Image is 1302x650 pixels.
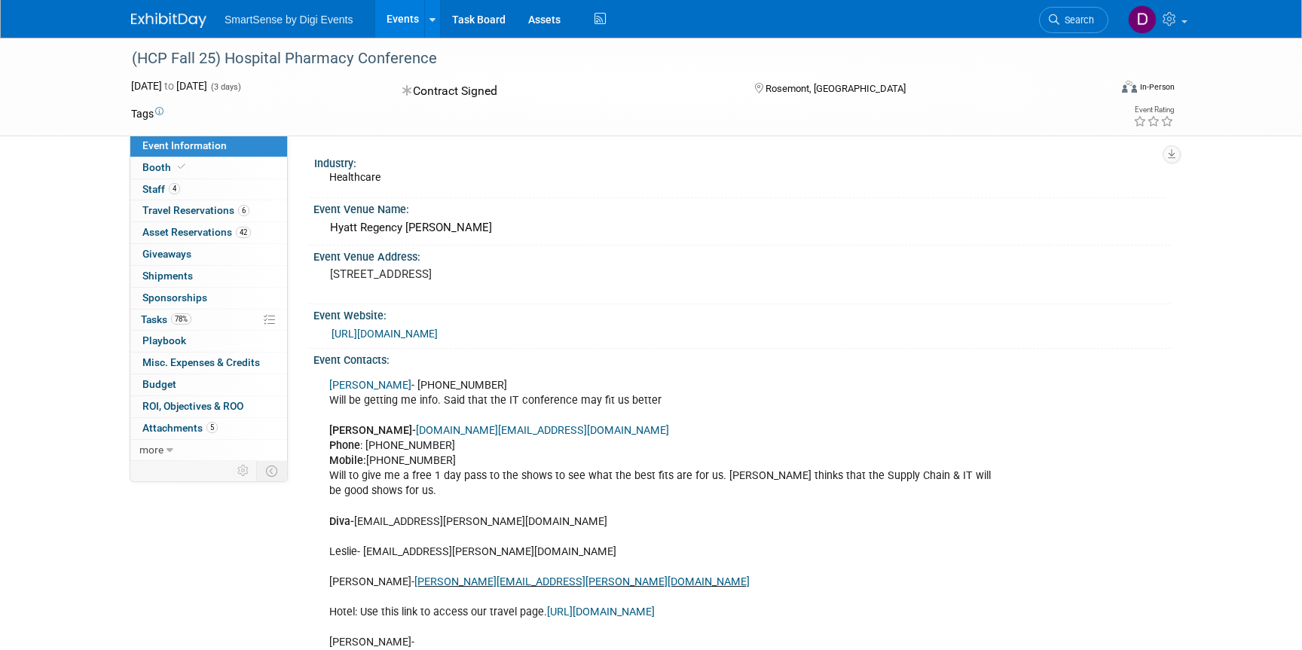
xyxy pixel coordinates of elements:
[209,82,241,92] span: (3 days)
[325,216,1160,240] div: Hyatt Regency [PERSON_NAME]
[313,198,1171,217] div: Event Venue Name:
[329,454,366,467] b: Mobile:
[130,179,287,200] a: Staff4
[142,183,180,195] span: Staff
[329,515,354,528] b: Diva-
[313,246,1171,264] div: Event Venue Address:
[139,444,164,456] span: more
[142,248,191,260] span: Giveaways
[330,267,654,281] pre: [STREET_ADDRESS]
[130,288,287,309] a: Sponsorships
[257,461,288,481] td: Toggle Event Tabs
[329,439,360,452] b: Phone
[130,396,287,417] a: ROI, Objectives & ROO
[231,461,257,481] td: Personalize Event Tab Strip
[1133,106,1174,114] div: Event Rating
[1039,7,1108,33] a: Search
[547,606,655,618] a: [URL][DOMAIN_NAME]
[1139,81,1175,93] div: In-Person
[130,157,287,179] a: Booth
[130,200,287,221] a: Travel Reservations6
[1059,14,1094,26] span: Search
[206,422,218,433] span: 5
[329,171,381,183] span: Healthcare
[178,163,185,171] i: Booth reservation complete
[171,313,191,325] span: 78%
[766,83,906,94] span: Rosemont, [GEOGRAPHIC_DATA]
[130,266,287,287] a: Shipments
[398,78,731,105] div: Contract Signed
[130,136,287,157] a: Event Information
[169,183,180,194] span: 4
[416,424,669,437] a: [DOMAIN_NAME][EMAIL_ADDRESS][DOMAIN_NAME]
[314,152,1164,171] div: Industry:
[142,291,207,304] span: Sponsorships
[329,424,416,437] b: [PERSON_NAME]-
[131,13,206,28] img: ExhibitDay
[1128,5,1157,34] img: Dan Tiernan
[141,313,191,325] span: Tasks
[225,14,353,26] span: SmartSense by Digi Events
[127,45,1086,72] div: (HCP Fall 25) Hospital Pharmacy Conference
[1122,81,1137,93] img: Format-Inperson.png
[313,304,1171,323] div: Event Website:
[131,106,164,121] td: Tags
[329,379,411,392] a: [PERSON_NAME]
[130,244,287,265] a: Giveaways
[162,80,176,92] span: to
[130,222,287,243] a: Asset Reservations42
[142,226,251,238] span: Asset Reservations
[142,161,188,173] span: Booth
[142,400,243,412] span: ROI, Objectives & ROO
[142,356,260,368] span: Misc. Expenses & Credits
[142,378,176,390] span: Budget
[142,139,227,151] span: Event Information
[142,204,249,216] span: Travel Reservations
[414,575,750,588] a: [PERSON_NAME][EMAIL_ADDRESS][PERSON_NAME][DOMAIN_NAME]
[313,349,1171,368] div: Event Contacts:
[130,440,287,461] a: more
[142,422,218,434] span: Attachments
[130,418,287,439] a: Attachments5
[130,374,287,395] a: Budget
[142,270,193,282] span: Shipments
[238,205,249,216] span: 6
[236,227,251,238] span: 42
[142,334,186,346] span: Playbook
[1019,78,1175,101] div: Event Format
[130,331,287,352] a: Playbook
[332,328,438,340] a: [URL][DOMAIN_NAME]
[130,352,287,374] a: Misc. Expenses & Credits
[131,80,207,92] span: [DATE] [DATE]
[130,310,287,331] a: Tasks78%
